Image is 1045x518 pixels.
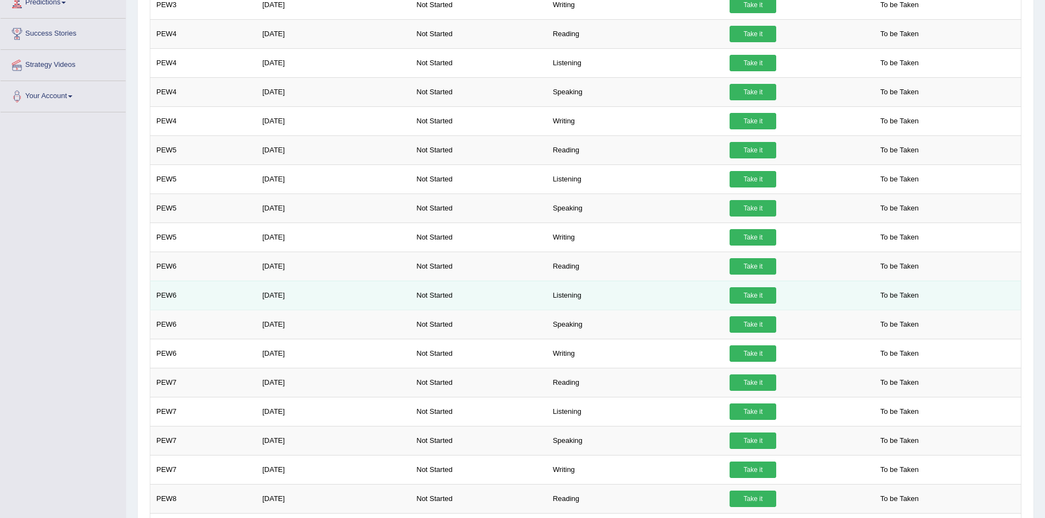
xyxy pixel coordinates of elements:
a: Take it [730,345,776,362]
td: PEW4 [150,106,257,135]
td: PEW7 [150,368,257,397]
td: PEW6 [150,310,257,339]
td: Not Started [410,164,546,193]
td: Speaking [547,193,724,223]
a: Take it [730,374,776,391]
td: Not Started [410,339,546,368]
td: [DATE] [256,19,410,48]
td: Not Started [410,281,546,310]
td: Listening [547,164,724,193]
a: Take it [730,171,776,187]
a: Take it [730,113,776,129]
a: Take it [730,84,776,100]
span: To be Taken [875,432,924,449]
td: [DATE] [256,281,410,310]
span: To be Taken [875,491,924,507]
td: [DATE] [256,484,410,513]
td: [DATE] [256,193,410,223]
td: PEW5 [150,193,257,223]
td: Listening [547,281,724,310]
td: Not Started [410,48,546,77]
a: Take it [730,491,776,507]
a: Take it [730,287,776,304]
td: Not Started [410,193,546,223]
a: Take it [730,432,776,449]
span: To be Taken [875,258,924,275]
td: Not Started [410,252,546,281]
td: Writing [547,223,724,252]
td: PEW6 [150,339,257,368]
td: [DATE] [256,252,410,281]
td: Listening [547,397,724,426]
td: Speaking [547,310,724,339]
td: PEW7 [150,397,257,426]
td: Not Started [410,106,546,135]
span: To be Taken [875,462,924,478]
td: PEW5 [150,164,257,193]
td: PEW5 [150,135,257,164]
td: [DATE] [256,368,410,397]
td: Speaking [547,77,724,106]
span: To be Taken [875,316,924,333]
a: Take it [730,55,776,71]
td: PEW8 [150,484,257,513]
td: Writing [547,455,724,484]
span: To be Taken [875,84,924,100]
span: To be Taken [875,142,924,158]
td: Writing [547,339,724,368]
a: Take it [730,258,776,275]
td: Reading [547,484,724,513]
a: Success Stories [1,19,126,46]
td: PEW6 [150,281,257,310]
span: To be Taken [875,171,924,187]
td: [DATE] [256,339,410,368]
td: Reading [547,135,724,164]
td: Not Started [410,426,546,455]
td: PEW4 [150,77,257,106]
a: Take it [730,200,776,217]
td: Not Started [410,368,546,397]
td: PEW5 [150,223,257,252]
td: Reading [547,252,724,281]
td: [DATE] [256,426,410,455]
td: PEW6 [150,252,257,281]
td: Not Started [410,455,546,484]
td: [DATE] [256,455,410,484]
a: Take it [730,403,776,420]
td: Not Started [410,77,546,106]
td: Not Started [410,135,546,164]
a: Your Account [1,81,126,109]
a: Take it [730,229,776,246]
td: PEW4 [150,19,257,48]
td: Speaking [547,426,724,455]
span: To be Taken [875,287,924,304]
span: To be Taken [875,113,924,129]
td: [DATE] [256,310,410,339]
td: [DATE] [256,397,410,426]
span: To be Taken [875,374,924,391]
a: Strategy Videos [1,50,126,77]
a: Take it [730,316,776,333]
td: Not Started [410,484,546,513]
td: [DATE] [256,48,410,77]
a: Take it [730,26,776,42]
td: Writing [547,106,724,135]
td: [DATE] [256,106,410,135]
td: Reading [547,19,724,48]
span: To be Taken [875,403,924,420]
td: PEW4 [150,48,257,77]
td: Not Started [410,397,546,426]
span: To be Taken [875,345,924,362]
span: To be Taken [875,26,924,42]
span: To be Taken [875,200,924,217]
td: [DATE] [256,135,410,164]
td: Not Started [410,19,546,48]
td: Reading [547,368,724,397]
span: To be Taken [875,55,924,71]
a: Take it [730,462,776,478]
td: PEW7 [150,426,257,455]
span: To be Taken [875,229,924,246]
td: [DATE] [256,164,410,193]
td: Listening [547,48,724,77]
td: Not Started [410,310,546,339]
